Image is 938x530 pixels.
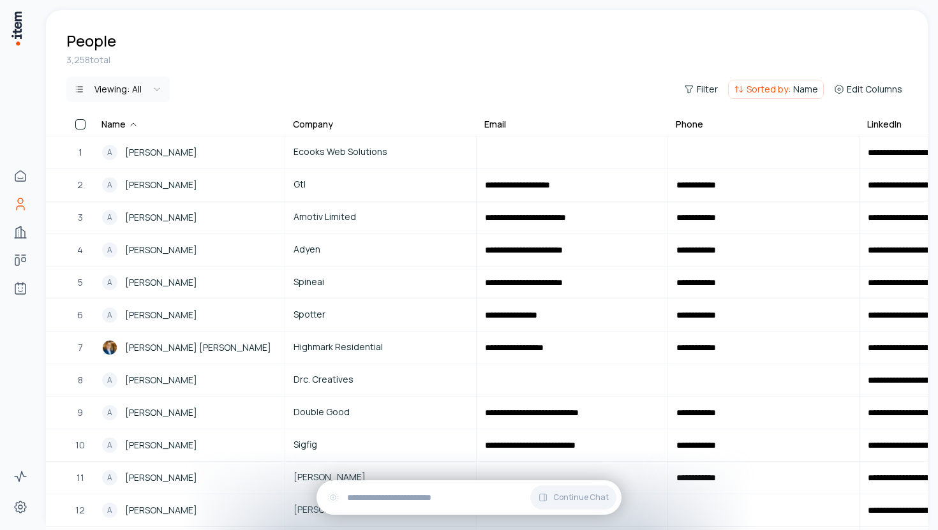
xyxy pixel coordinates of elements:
[78,145,82,159] span: 1
[94,365,284,395] a: A[PERSON_NAME]
[94,397,284,428] a: A[PERSON_NAME]
[94,495,284,526] a: A[PERSON_NAME]
[77,406,83,420] span: 9
[286,430,475,460] a: Sigfig
[94,462,284,493] a: A[PERSON_NAME]
[8,163,33,189] a: Home
[294,470,468,484] span: [PERSON_NAME]
[294,242,468,256] span: Adyen
[679,80,723,98] button: Filter
[75,503,85,517] span: 12
[8,219,33,245] a: Companies
[125,145,197,159] span: [PERSON_NAME]
[286,235,475,265] a: Adyen
[294,210,468,224] span: Amotiv Limited
[94,267,284,298] a: A[PERSON_NAME]
[294,340,468,354] span: Highmark Residential
[102,503,117,518] div: A
[847,83,902,96] span: Edit Columns
[10,10,23,47] img: Item Brain Logo
[125,341,271,355] span: [PERSON_NAME] [PERSON_NAME]
[294,372,468,386] span: Drc. Creatives
[793,83,818,96] span: Name
[94,170,284,200] a: A[PERSON_NAME]
[94,83,142,96] div: Viewing:
[102,242,117,258] div: A
[553,492,609,503] span: Continue Chat
[697,83,718,96] span: Filter
[8,464,33,489] a: Activity
[125,308,197,322] span: [PERSON_NAME]
[102,372,117,388] div: A
[125,373,197,387] span: [PERSON_NAME]
[125,406,197,420] span: [PERSON_NAME]
[78,341,83,355] span: 7
[94,430,284,460] a: A[PERSON_NAME]
[286,170,475,200] a: Gtl
[867,118,902,131] div: LinkedIn
[530,485,616,510] button: Continue Chat
[125,438,197,452] span: [PERSON_NAME]
[829,80,907,98] button: Edit Columns
[8,494,33,520] a: Settings
[102,470,117,485] div: A
[102,340,117,355] img: Aaron Douglas Drake
[728,80,824,99] button: Sorted by:Name
[316,480,622,515] div: Continue Chat
[125,276,197,290] span: [PERSON_NAME]
[8,191,33,217] a: People
[101,118,138,131] div: Name
[294,307,468,321] span: Spotter
[286,462,475,493] a: [PERSON_NAME]
[77,243,83,257] span: 4
[286,300,475,330] a: Spotter
[484,118,506,131] div: Email
[94,300,284,330] a: A[PERSON_NAME]
[78,373,83,387] span: 8
[102,275,117,290] div: A
[286,397,475,428] a: Double Good
[286,202,475,233] a: Amotiv Limited
[77,178,83,192] span: 2
[286,267,475,298] a: Spineai
[286,137,475,168] a: Ecooks Web Solutions
[294,177,468,191] span: Gtl
[94,137,284,168] a: A[PERSON_NAME]
[66,31,116,51] h1: People
[78,276,83,290] span: 5
[676,118,703,131] div: Phone
[125,210,197,225] span: [PERSON_NAME]
[125,243,197,257] span: [PERSON_NAME]
[294,503,468,517] span: [PERSON_NAME] Lawn And Landscape
[286,332,475,363] a: Highmark Residential
[94,202,284,233] a: A[PERSON_NAME]
[125,471,197,485] span: [PERSON_NAME]
[294,145,468,159] span: Ecooks Web Solutions
[102,307,117,323] div: A
[8,247,33,273] a: Deals
[294,438,468,452] span: Sigfig
[77,471,84,485] span: 11
[286,495,475,526] a: [PERSON_NAME] Lawn And Landscape
[94,235,284,265] a: A[PERSON_NAME]
[8,276,33,301] a: Agents
[125,503,197,517] span: [PERSON_NAME]
[77,308,83,322] span: 6
[78,210,83,225] span: 3
[94,332,284,363] a: Aaron Douglas Drake[PERSON_NAME] [PERSON_NAME]
[294,275,468,289] span: Spineai
[293,118,333,131] div: Company
[102,438,117,453] div: A
[102,210,117,225] div: A
[75,438,85,452] span: 10
[102,177,117,193] div: A
[294,405,468,419] span: Double Good
[747,83,791,96] span: Sorted by:
[125,178,197,192] span: [PERSON_NAME]
[66,54,907,66] div: 3,258 total
[102,405,117,420] div: A
[102,145,117,160] div: A
[286,365,475,395] a: Drc. Creatives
